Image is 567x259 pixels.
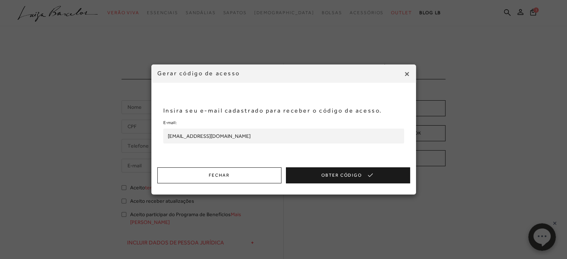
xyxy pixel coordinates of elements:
[163,119,177,127] label: E-mail:
[163,107,404,115] p: Insira seu e-mail cadastrado para receber o código de acesso.
[286,167,410,183] button: Obter Código
[157,167,281,183] button: Fechar
[404,67,410,80] span: ×
[163,129,404,143] input: Informe o seu e-mail
[157,69,410,78] h4: Gerar código de acesso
